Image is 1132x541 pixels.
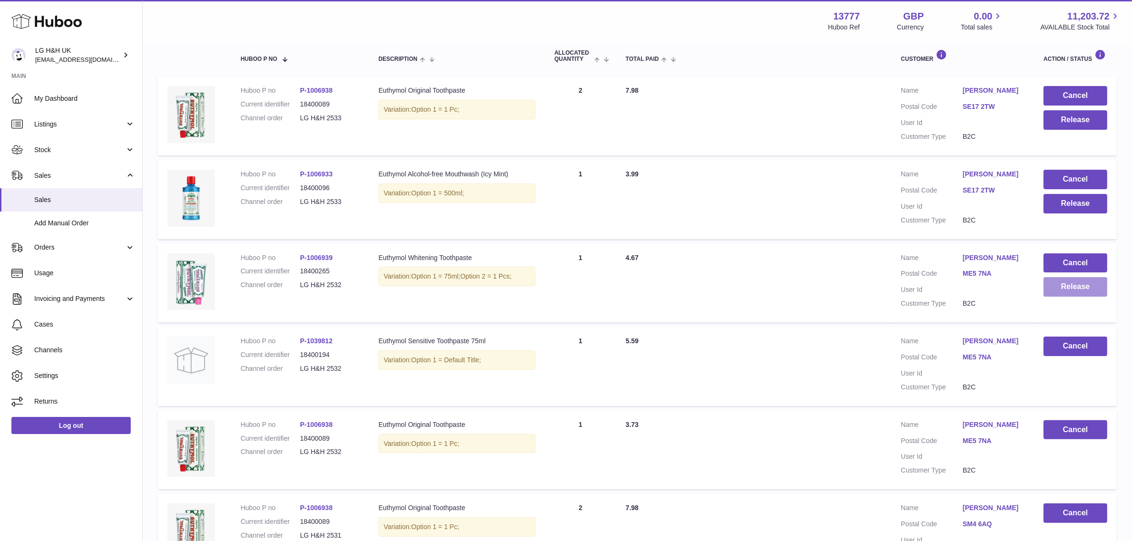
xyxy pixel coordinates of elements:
button: Release [1044,194,1107,213]
span: 3.99 [626,170,639,178]
div: Euthymol Sensitive Toothpaste 75ml [378,337,535,346]
span: Add Manual Order [34,219,135,228]
div: Customer [901,49,1025,62]
span: Invoicing and Payments [34,294,125,303]
td: 1 [545,327,616,406]
dt: Name [901,337,963,348]
span: Description [378,56,417,62]
a: [PERSON_NAME] [963,337,1025,346]
dt: Name [901,253,963,265]
img: Euthymol_Original_Toothpaste_Image-1.webp [167,420,215,477]
span: Sales [34,171,125,180]
span: Cases [34,320,135,329]
a: P-1006939 [300,254,333,261]
span: Total sales [961,23,1003,32]
span: Settings [34,371,135,380]
dd: B2C [963,216,1025,225]
a: P-1006938 [300,504,333,512]
div: Variation: [378,350,535,370]
a: [PERSON_NAME] [963,86,1025,95]
dd: B2C [963,383,1025,392]
span: Stock [34,145,125,155]
dt: Channel order [241,197,300,206]
span: Total paid [626,56,659,62]
dt: Current identifier [241,434,300,443]
strong: 13777 [833,10,860,23]
dt: Current identifier [241,517,300,526]
span: 3.73 [626,421,639,428]
span: 7.98 [626,87,639,94]
dt: Customer Type [901,383,963,392]
dt: Huboo P no [241,420,300,429]
button: Release [1044,110,1107,130]
span: AVAILABLE Stock Total [1040,23,1121,32]
div: Euthymol Original Toothpaste [378,420,535,429]
button: Cancel [1044,420,1107,440]
button: Cancel [1044,170,1107,189]
dt: Postal Code [901,102,963,114]
dt: Postal Code [901,436,963,448]
div: Variation: [378,184,535,203]
dd: LG H&H 2532 [300,280,359,290]
span: Option 1 = 1 Pc; [411,106,459,113]
dt: User Id [901,118,963,127]
span: Listings [34,120,125,129]
div: Action / Status [1044,49,1107,62]
dd: LG H&H 2532 [300,447,359,456]
span: Option 1 = Default Title; [411,356,481,364]
dt: Postal Code [901,269,963,280]
a: ME5 7NA [963,353,1025,362]
strong: GBP [903,10,924,23]
dt: Huboo P no [241,253,300,262]
dt: Huboo P no [241,337,300,346]
dd: 18400194 [300,350,359,359]
button: Release [1044,277,1107,297]
dd: LG H&H 2531 [300,531,359,540]
span: 0.00 [974,10,993,23]
span: 4.67 [626,254,639,261]
dt: Name [901,86,963,97]
button: Cancel [1044,86,1107,106]
span: Option 1 = 1 Pc; [411,523,459,531]
a: Log out [11,417,131,434]
img: Euthymol_Original_Toothpaste_Image-1.webp [167,86,215,143]
dt: Name [901,170,963,181]
span: Orders [34,243,125,252]
a: 0.00 Total sales [961,10,1003,32]
div: Variation: [378,100,535,119]
td: 1 [545,411,616,490]
button: Cancel [1044,337,1107,356]
div: Euthymol Alcohol-free Mouthwash (Icy Mint) [378,170,535,179]
a: SE17 2TW [963,186,1025,195]
dt: Customer Type [901,132,963,141]
dt: Customer Type [901,299,963,308]
td: 1 [545,160,616,239]
span: Sales [34,195,135,204]
dt: User Id [901,202,963,211]
span: 7.98 [626,504,639,512]
img: whitening-toothpaste.webp [167,253,215,310]
a: [PERSON_NAME] [963,420,1025,429]
dt: User Id [901,285,963,294]
a: [PERSON_NAME] [963,503,1025,512]
dd: LG H&H 2533 [300,197,359,206]
div: Euthymol Original Toothpaste [378,503,535,512]
span: Option 2 = 1 Pcs; [460,272,512,280]
a: SM4 6AQ [963,520,1025,529]
dt: User Id [901,452,963,461]
dt: Channel order [241,364,300,373]
span: Usage [34,269,135,278]
a: [PERSON_NAME] [963,170,1025,179]
span: Option 1 = 500ml; [411,189,464,197]
dt: Postal Code [901,186,963,197]
dd: 18400096 [300,184,359,193]
img: no-photo.jpg [167,337,215,384]
a: 11,203.72 AVAILABLE Stock Total [1040,10,1121,32]
a: P-1006938 [300,421,333,428]
dt: Postal Code [901,353,963,364]
img: Euthymol_Alcohol-free_Mouthwash_Icy_Mint_-Image-2.webp [167,170,215,227]
a: P-1006933 [300,170,333,178]
img: veechen@lghnh.co.uk [11,48,26,62]
span: Channels [34,346,135,355]
span: Option 1 = 75ml; [411,272,460,280]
